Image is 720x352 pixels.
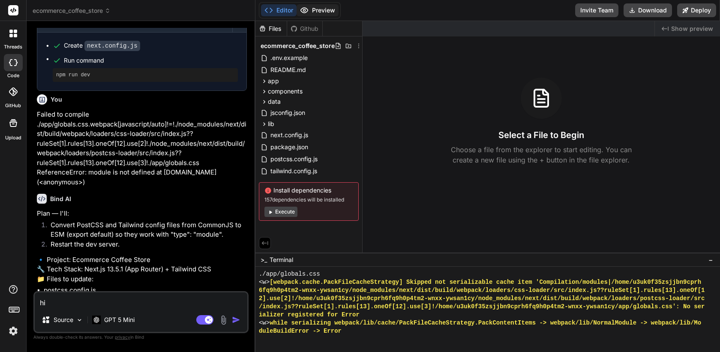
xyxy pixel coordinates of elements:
span: ecommerce_coffee_store [261,42,335,50]
img: settings [6,324,21,338]
span: Show preview [671,24,713,33]
label: GitHub [5,102,21,109]
span: Install dependencies [264,186,353,195]
p: 🔹 Project: Ecommerce Coffee Store 🔧 Tech Stack: Next.js 13.5.1 (App Router) + Tailwind CSS 📁 File... [37,255,247,284]
img: icon [232,316,240,324]
li: Restart the dev server. [44,240,247,252]
span: while serializing webpack/lib/cache/PackFileCacheStrategy.PackContentItems -> webpack/lib/NormalM... [270,319,701,327]
span: >_ [261,256,267,264]
li: Convert PostCSS and Tailwind config files from CommonJS to ESM (export default) so they work with... [44,220,247,240]
span: 2].use[2]!/home/u3uk0f35zsjjbn9cprh6fq9h0p4tm2-wnxx-ywsan1cy/node_modules/next/dist/build/webpack... [259,295,705,303]
button: − [707,253,715,267]
span: <w> [259,278,270,286]
li: postcss.config.js [44,286,247,295]
span: app [268,77,279,85]
span: ializer registered for Error [259,311,360,319]
label: Upload [5,134,21,141]
span: 6fq9h0p4tm2-wnxx-ywsan1cy/node_modules/next/dist/build/webpack/loaders/css-loader/src/index.js??r... [259,286,705,295]
span: duleBuildError -> Error [259,327,342,335]
span: [webpack.cache.PackFileCacheStrategy] Skipped not serializable cache item 'Compilation/modules|/h... [270,278,701,286]
div: Create [64,41,140,50]
button: Deploy [677,3,716,17]
span: jsconfig.json [270,108,306,118]
span: privacy [115,334,130,340]
h6: Bind AI [50,195,71,203]
button: Download [624,3,672,17]
span: components [268,87,303,96]
span: Run command [64,56,238,65]
span: next.config.js [270,130,309,140]
label: code [7,72,19,79]
span: .env.example [270,53,309,63]
div: Files [255,24,287,33]
button: Invite Team [575,3,618,17]
span: 157 dependencies will be installed [264,196,353,203]
span: data [268,97,281,106]
span: package.json [270,142,309,152]
div: Github [287,24,322,33]
p: Always double-check its answers. Your in Bind [33,333,249,341]
img: GPT 5 Mini [92,316,101,324]
span: /index.js??ruleSet[1].rules[13].oneOf[12].use[3]!/home/u3uk0f35zsjjbn9cprh6fq9h0p4tm2-wnxx-ywsan1... [259,303,705,311]
p: Plan — I'll: [37,209,247,219]
img: Pick Models [76,316,83,324]
span: Terminal [270,256,293,264]
p: Source [54,316,73,324]
p: GPT 5 Mini [104,316,135,324]
span: lib [268,120,274,128]
img: attachment [219,315,228,325]
span: ecommerce_coffee_store [33,6,111,15]
p: Failed to compile ./app/globals.css.webpack[javascript/auto]!=!./node_modules/next/dist/build/web... [37,110,247,187]
span: ./app/globals.css [259,270,320,278]
h6: You [51,95,62,104]
span: postcss.config.js [270,154,318,164]
code: next.config.js [84,41,140,51]
span: README.md [270,65,307,75]
h3: Select a File to Begin [498,129,584,141]
label: threads [4,43,22,51]
span: <w> [259,319,270,327]
span: − [708,256,713,264]
button: Execute [264,207,297,217]
button: Preview [297,4,339,16]
span: tailwind.config.js [270,166,318,176]
pre: npm run dev [56,72,234,78]
textarea: hi [35,292,247,308]
button: Editor [261,4,297,16]
p: Choose a file from the explorer to start editing. You can create a new file using the + button in... [445,144,637,165]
